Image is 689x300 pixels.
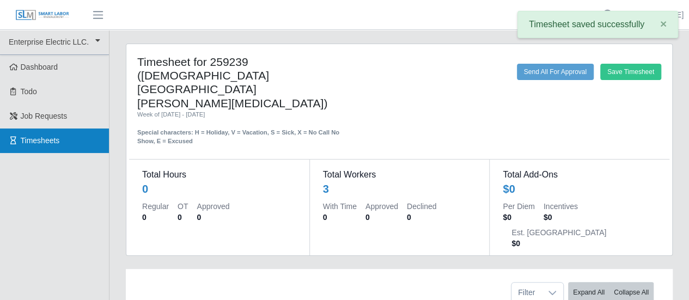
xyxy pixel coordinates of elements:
dt: Total Hours [142,168,296,181]
dd: 0 [142,212,169,223]
dd: $0 [544,212,578,223]
span: Dashboard [21,63,58,71]
div: Special characters: H = Holiday, V = Vacation, S = Sick, X = No Call No Show, E = Excused [137,119,346,146]
button: Save Timesheet [600,64,661,80]
span: Todo [21,87,37,96]
div: $0 [503,181,515,197]
dt: Declined [407,201,436,212]
dt: Total Add-Ons [503,168,656,181]
dd: 0 [178,212,188,223]
div: Week of [DATE] - [DATE] [137,110,346,119]
dt: Est. [GEOGRAPHIC_DATA] [511,227,606,238]
dt: Per Diem [503,201,534,212]
span: Job Requests [21,112,68,120]
h4: Timesheet for 259239 ([DEMOGRAPHIC_DATA][GEOGRAPHIC_DATA][PERSON_NAME][MEDICAL_DATA]) [137,55,346,110]
dd: 0 [197,212,229,223]
dt: Total Workers [323,168,477,181]
button: Send All For Approval [517,64,594,80]
span: Timesheets [21,136,60,145]
div: Timesheet saved successfully [517,11,678,38]
dd: 0 [365,212,398,223]
dd: $0 [511,238,606,249]
dt: Approved [365,201,398,212]
dt: With Time [323,201,357,212]
a: [PERSON_NAME] [621,9,684,21]
dt: Incentives [544,201,578,212]
dd: $0 [503,212,534,223]
div: 0 [142,181,148,197]
img: SLM Logo [15,9,70,21]
dt: OT [178,201,188,212]
dt: Regular [142,201,169,212]
dd: 0 [323,212,357,223]
dd: 0 [407,212,436,223]
div: 3 [323,181,329,197]
dt: Approved [197,201,229,212]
